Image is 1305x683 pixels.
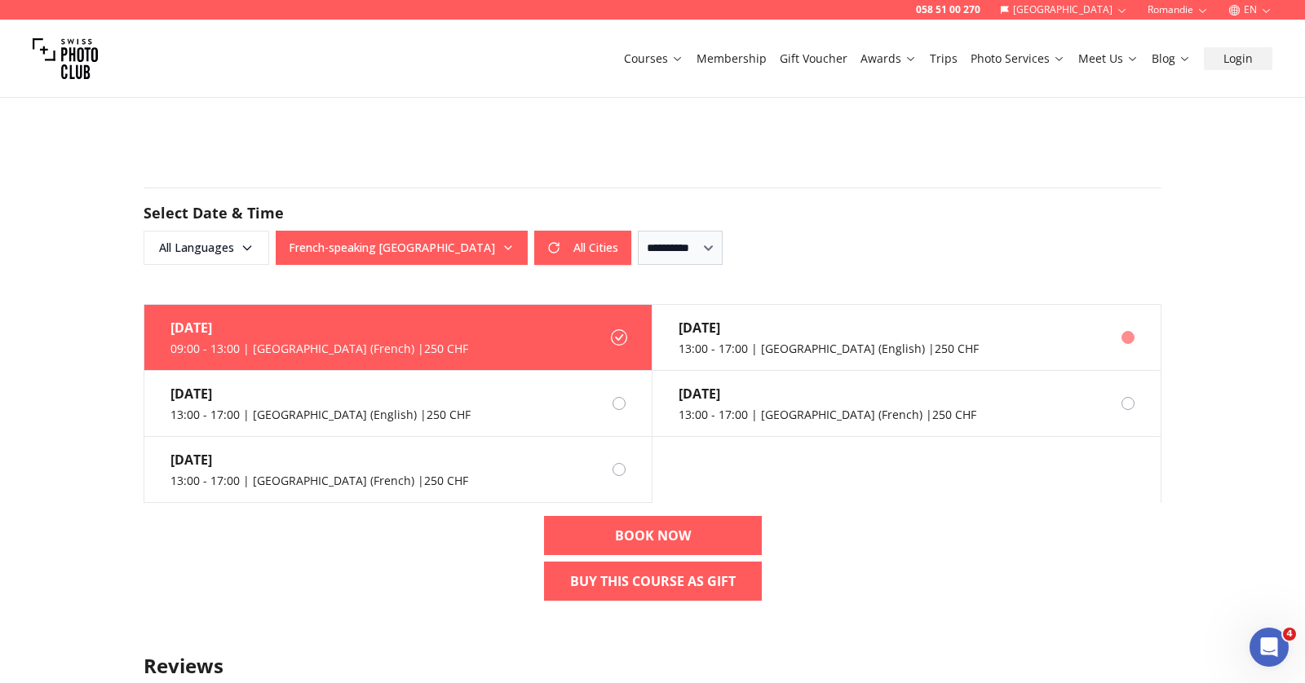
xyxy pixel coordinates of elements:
[534,231,631,265] button: All Cities
[930,51,958,67] a: Trips
[679,318,979,337] div: [DATE]
[860,51,917,67] a: Awards
[679,384,976,403] div: [DATE]
[615,526,691,545] b: BOOK NOW
[1078,51,1139,67] a: Meet Us
[170,384,471,403] div: [DATE]
[1250,628,1289,667] iframe: Intercom live chat
[617,47,690,70] button: Courses
[144,653,1161,679] h3: Reviews
[170,341,468,357] div: 09:00 - 13:00 | [GEOGRAPHIC_DATA] (French) | 250 CHF
[146,233,267,262] span: All Languages
[697,51,767,67] a: Membership
[170,407,471,423] div: 13:00 - 17:00 | [GEOGRAPHIC_DATA] (English) | 250 CHF
[170,318,468,337] div: [DATE]
[679,341,979,357] div: 13:00 - 17:00 | [GEOGRAPHIC_DATA] (English) | 250 CHF
[276,231,528,265] button: French-speaking [GEOGRAPHIC_DATA]
[170,473,468,489] div: 13:00 - 17:00 | [GEOGRAPHIC_DATA] (French) | 250 CHF
[964,47,1072,70] button: Photo Services
[544,516,762,555] a: BOOK NOW
[544,562,762,601] a: Buy This Course As Gift
[624,51,683,67] a: Courses
[144,231,269,265] button: All Languages
[1072,47,1145,70] button: Meet Us
[780,51,847,67] a: Gift Voucher
[1152,51,1191,67] a: Blog
[773,47,854,70] button: Gift Voucher
[916,3,980,16] a: 058 51 00 270
[854,47,923,70] button: Awards
[144,201,1161,224] h2: Select Date & Time
[33,26,98,91] img: Swiss photo club
[1283,628,1296,641] span: 4
[570,571,736,591] b: Buy This Course As Gift
[679,407,976,423] div: 13:00 - 17:00 | [GEOGRAPHIC_DATA] (French) | 250 CHF
[1204,47,1272,70] button: Login
[923,47,964,70] button: Trips
[690,47,773,70] button: Membership
[971,51,1065,67] a: Photo Services
[1145,47,1197,70] button: Blog
[170,450,468,469] div: [DATE]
